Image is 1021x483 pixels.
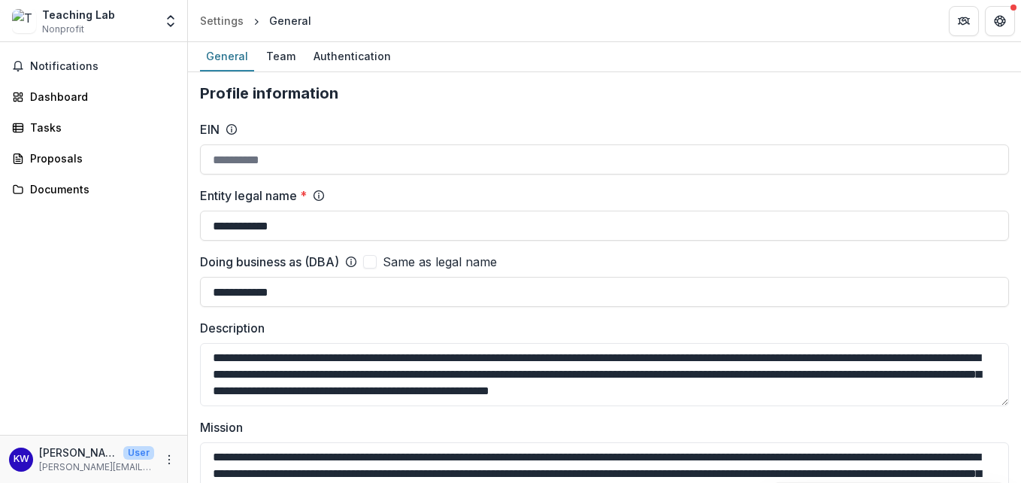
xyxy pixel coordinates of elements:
[30,181,169,197] div: Documents
[308,45,397,67] div: Authentication
[269,13,311,29] div: General
[39,460,154,474] p: [PERSON_NAME][EMAIL_ADDRESS][PERSON_NAME][DOMAIN_NAME]
[14,454,29,464] div: Kyle Williams
[200,45,254,67] div: General
[985,6,1015,36] button: Get Help
[30,150,169,166] div: Proposals
[160,451,178,469] button: More
[200,187,307,205] label: Entity legal name
[949,6,979,36] button: Partners
[194,10,317,32] nav: breadcrumb
[30,89,169,105] div: Dashboard
[12,9,36,33] img: Teaching Lab
[200,253,339,271] label: Doing business as (DBA)
[30,120,169,135] div: Tasks
[260,42,301,71] a: Team
[200,418,1000,436] label: Mission
[200,319,1000,337] label: Description
[6,84,181,109] a: Dashboard
[200,84,1009,102] h2: Profile information
[200,13,244,29] div: Settings
[6,54,181,78] button: Notifications
[260,45,301,67] div: Team
[160,6,181,36] button: Open entity switcher
[39,445,117,460] p: [PERSON_NAME]
[6,146,181,171] a: Proposals
[123,446,154,460] p: User
[6,115,181,140] a: Tasks
[383,253,497,271] span: Same as legal name
[42,23,84,36] span: Nonprofit
[6,177,181,202] a: Documents
[30,60,175,73] span: Notifications
[308,42,397,71] a: Authentication
[200,42,254,71] a: General
[42,7,115,23] div: Teaching Lab
[200,120,220,138] label: EIN
[194,10,250,32] a: Settings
